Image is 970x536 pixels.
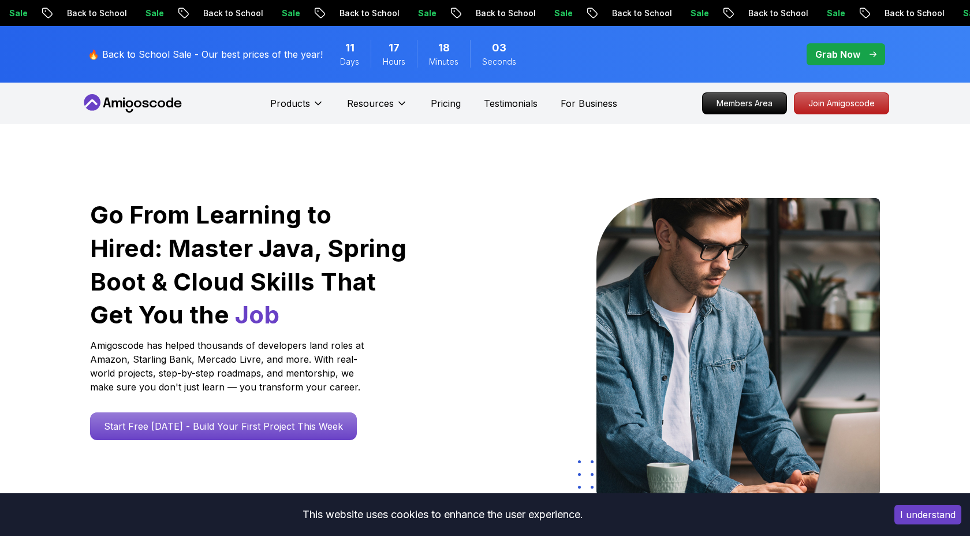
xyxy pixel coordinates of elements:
span: Minutes [429,56,458,68]
span: 3 Seconds [492,40,506,56]
p: Resources [347,96,394,110]
span: Days [340,56,359,68]
p: 🔥 Back to School Sale - Our best prices of the year! [88,47,323,61]
span: 17 Hours [389,40,400,56]
a: Members Area [702,92,787,114]
button: Resources [347,96,408,120]
p: Products [270,96,310,110]
a: Start Free [DATE] - Build Your First Project This Week [90,412,357,440]
p: Back to School [875,8,953,19]
p: Sale [681,8,718,19]
p: Back to School [57,8,136,19]
p: Grab Now [815,47,860,61]
p: Sale [544,8,581,19]
button: Products [270,96,324,120]
p: Join Amigoscode [794,93,889,114]
a: Join Amigoscode [794,92,889,114]
h1: Go From Learning to Hired: Master Java, Spring Boot & Cloud Skills That Get You the [90,198,408,332]
a: Pricing [431,96,461,110]
p: Back to School [738,8,817,19]
p: Back to School [330,8,408,19]
p: Sale [272,8,309,19]
p: Back to School [602,8,681,19]
img: hero [596,198,880,496]
span: Hours [383,56,405,68]
span: 18 Minutes [438,40,450,56]
p: Amigoscode has helped thousands of developers land roles at Amazon, Starling Bank, Mercado Livre,... [90,338,367,394]
span: Seconds [482,56,516,68]
span: Job [235,300,279,329]
button: Accept cookies [894,505,961,524]
p: Members Area [703,93,786,114]
p: Sale [408,8,445,19]
p: Sale [136,8,173,19]
p: Back to School [466,8,544,19]
span: 11 Days [345,40,355,56]
a: Testimonials [484,96,538,110]
p: Sale [817,8,854,19]
p: Back to School [193,8,272,19]
div: This website uses cookies to enhance the user experience. [9,502,877,527]
a: For Business [561,96,617,110]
